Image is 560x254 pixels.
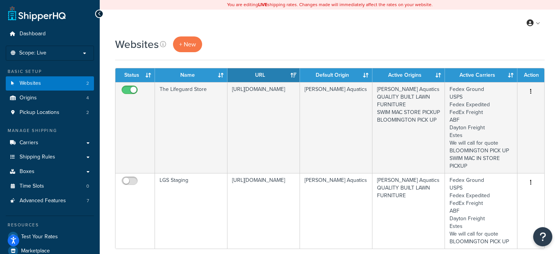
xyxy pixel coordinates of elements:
td: [PERSON_NAME] Aquatics QUALITY BUILT LAWN FURNITURE [372,173,445,249]
th: Action [517,68,544,82]
td: [PERSON_NAME] Aquatics QUALITY BUILT LAWN FURNITURE SWIM MAC STORE PICKUP BLOOMINGTON PICK UP [372,82,445,173]
span: 7 [87,198,89,204]
td: LGS Staging [155,173,227,249]
a: Websites 2 [6,76,94,91]
th: Active Origins: activate to sort column ascending [372,68,445,82]
span: Carriers [20,140,38,146]
a: Origins 4 [6,91,94,105]
a: Boxes [6,165,94,179]
span: Boxes [20,168,35,175]
th: Active Carriers: activate to sort column ascending [445,68,517,82]
b: LIVE [258,1,267,8]
span: 2 [86,109,89,116]
td: [URL][DOMAIN_NAME] [227,82,300,173]
span: Test Your Rates [21,234,58,240]
a: + New [173,36,202,52]
li: Time Slots [6,179,94,193]
a: Shipping Rules [6,150,94,164]
th: Default Origin: activate to sort column ascending [300,68,372,82]
span: Pickup Locations [20,109,59,116]
h1: Websites [115,37,159,52]
span: Advanced Features [20,198,66,204]
a: Time Slots 0 [6,179,94,193]
span: Dashboard [20,31,46,37]
span: 0 [86,183,89,190]
li: Websites [6,76,94,91]
li: Advanced Features [6,194,94,208]
span: Websites [20,80,41,87]
td: [PERSON_NAME] Aquatics [300,173,372,249]
li: Origins [6,91,94,105]
a: Carriers [6,136,94,150]
td: [PERSON_NAME] Aquatics [300,82,372,173]
a: Pickup Locations 2 [6,106,94,120]
span: 4 [86,95,89,101]
td: Fedex Ground USPS Fedex Expedited FedEx Freight ABF Dayton Freight Estes We will call for quote B... [445,82,517,173]
td: [URL][DOMAIN_NAME] [227,173,300,249]
td: Fedex Ground USPS Fedex Expedited FedEx Freight ABF Dayton Freight Estes We will call for quote B... [445,173,517,249]
button: Open Resource Center [533,227,552,246]
td: The Lifeguard Store [155,82,227,173]
div: Manage Shipping [6,127,94,134]
span: 2 [86,80,89,87]
a: Dashboard [6,27,94,41]
a: Advanced Features 7 [6,194,94,208]
div: Basic Setup [6,68,94,75]
span: Origins [20,95,37,101]
span: Scope: Live [19,50,46,56]
a: Test Your Rates [6,230,94,244]
th: Name: activate to sort column ascending [155,68,227,82]
span: + New [179,40,196,49]
span: Time Slots [20,183,44,190]
span: Shipping Rules [20,154,55,160]
div: Resources [6,222,94,228]
th: URL: activate to sort column ascending [227,68,300,82]
a: ShipperHQ Home [8,6,66,21]
th: Status: activate to sort column ascending [115,68,155,82]
li: Pickup Locations [6,106,94,120]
